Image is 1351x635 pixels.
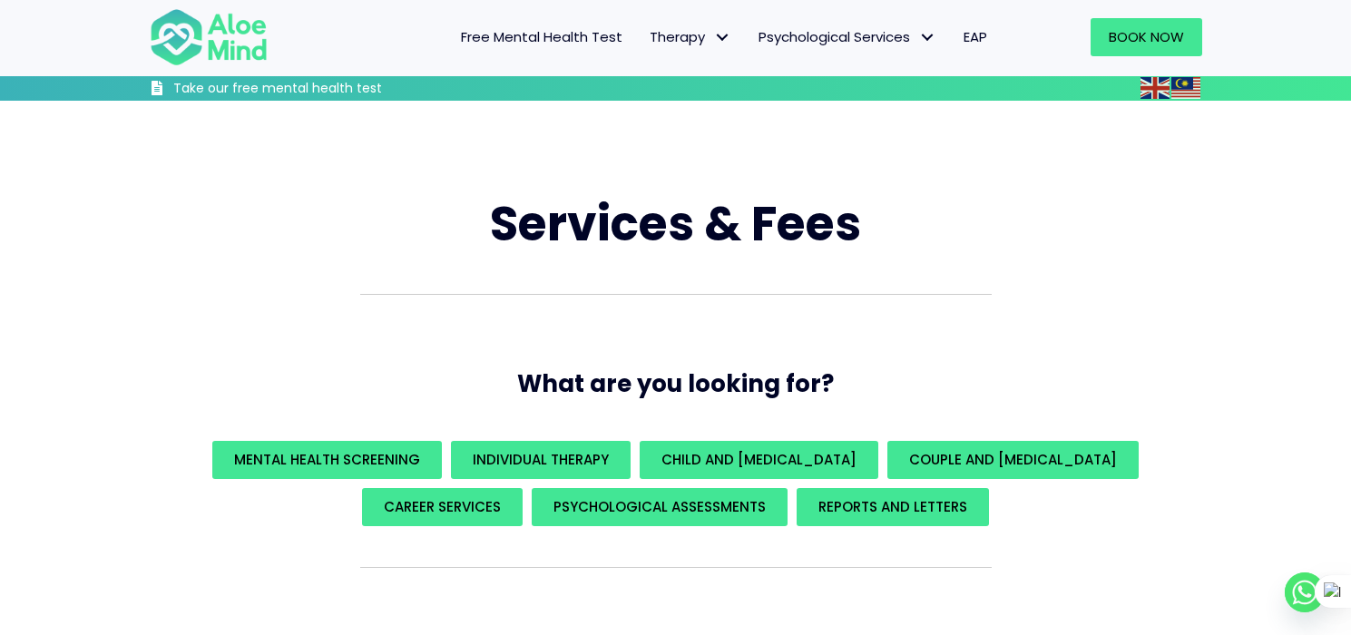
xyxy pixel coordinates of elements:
span: Book Now [1109,27,1184,46]
a: Malay [1171,77,1202,98]
a: Whatsapp [1285,572,1325,612]
img: Aloe mind Logo [150,7,268,67]
a: Take our free mental health test [150,80,479,101]
span: Psychological assessments [553,497,766,516]
a: English [1141,77,1171,98]
a: TherapyTherapy: submenu [636,18,745,56]
a: Psychological ServicesPsychological Services: submenu [745,18,950,56]
a: Psychological assessments [532,488,788,526]
img: en [1141,77,1170,99]
a: Free Mental Health Test [447,18,636,56]
a: Couple and [MEDICAL_DATA] [887,441,1139,479]
span: Psychological Services [759,27,936,46]
span: REPORTS AND LETTERS [818,497,967,516]
h3: Take our free mental health test [173,80,479,98]
a: REPORTS AND LETTERS [797,488,989,526]
nav: Menu [291,18,1001,56]
span: Services & Fees [490,190,861,257]
span: Career Services [384,497,501,516]
div: What are you looking for? [150,436,1202,531]
span: Mental Health Screening [234,450,420,469]
a: Book Now [1091,18,1202,56]
a: Individual Therapy [451,441,631,479]
span: EAP [964,27,987,46]
img: ms [1171,77,1200,99]
span: Couple and [MEDICAL_DATA] [909,450,1117,469]
span: Therapy [650,27,731,46]
a: Child and [MEDICAL_DATA] [640,441,878,479]
span: Psychological Services: submenu [915,24,941,51]
span: Free Mental Health Test [461,27,622,46]
a: Mental Health Screening [212,441,442,479]
a: Career Services [362,488,523,526]
span: Individual Therapy [473,450,609,469]
a: EAP [950,18,1001,56]
span: Therapy: submenu [710,24,736,51]
span: Child and [MEDICAL_DATA] [661,450,857,469]
span: What are you looking for? [517,367,834,400]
